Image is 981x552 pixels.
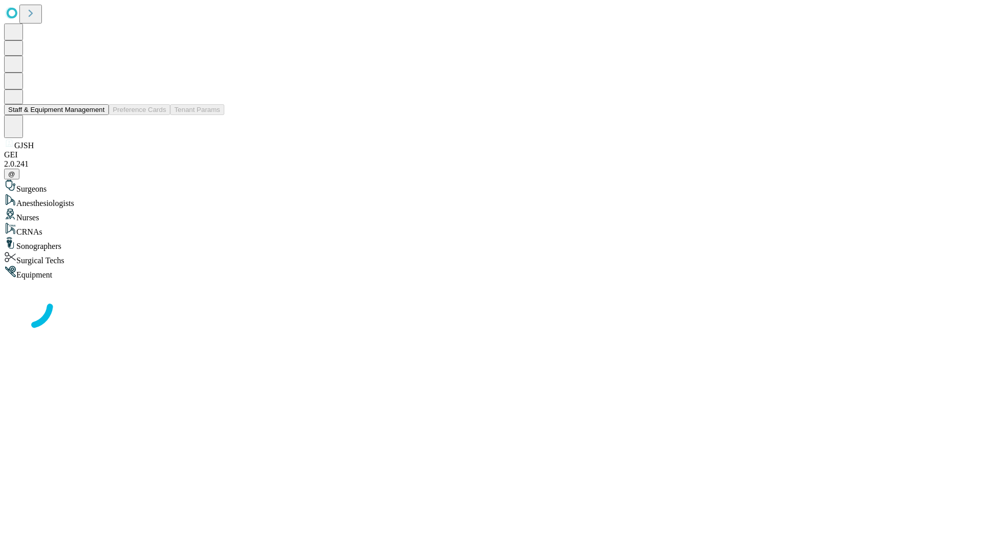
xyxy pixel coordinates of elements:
[8,170,15,178] span: @
[4,150,977,159] div: GEI
[4,265,977,280] div: Equipment
[4,179,977,194] div: Surgeons
[4,222,977,237] div: CRNAs
[4,208,977,222] div: Nurses
[4,169,19,179] button: @
[170,104,224,115] button: Tenant Params
[4,159,977,169] div: 2.0.241
[4,104,109,115] button: Staff & Equipment Management
[4,237,977,251] div: Sonographers
[4,194,977,208] div: Anesthesiologists
[109,104,170,115] button: Preference Cards
[14,141,34,150] span: GJSH
[4,251,977,265] div: Surgical Techs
